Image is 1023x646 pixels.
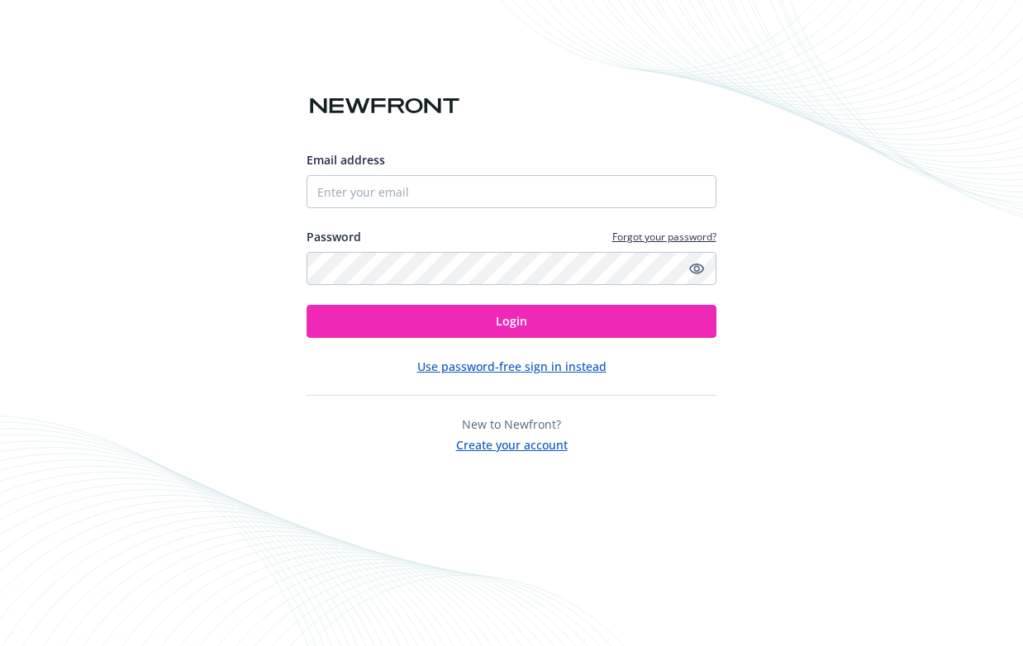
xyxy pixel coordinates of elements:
span: Email address [307,152,385,168]
a: Show password [687,259,707,278]
input: Enter your email [307,175,716,208]
img: Newfront logo [307,92,463,121]
button: Login [307,305,716,338]
span: New to Newfront? [462,416,561,432]
input: Enter your password [307,252,716,285]
label: Password [307,228,361,245]
button: Use password-free sign in instead [417,358,607,375]
a: Forgot your password? [612,230,716,244]
button: Create your account [456,433,568,454]
span: Login [496,313,527,329]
